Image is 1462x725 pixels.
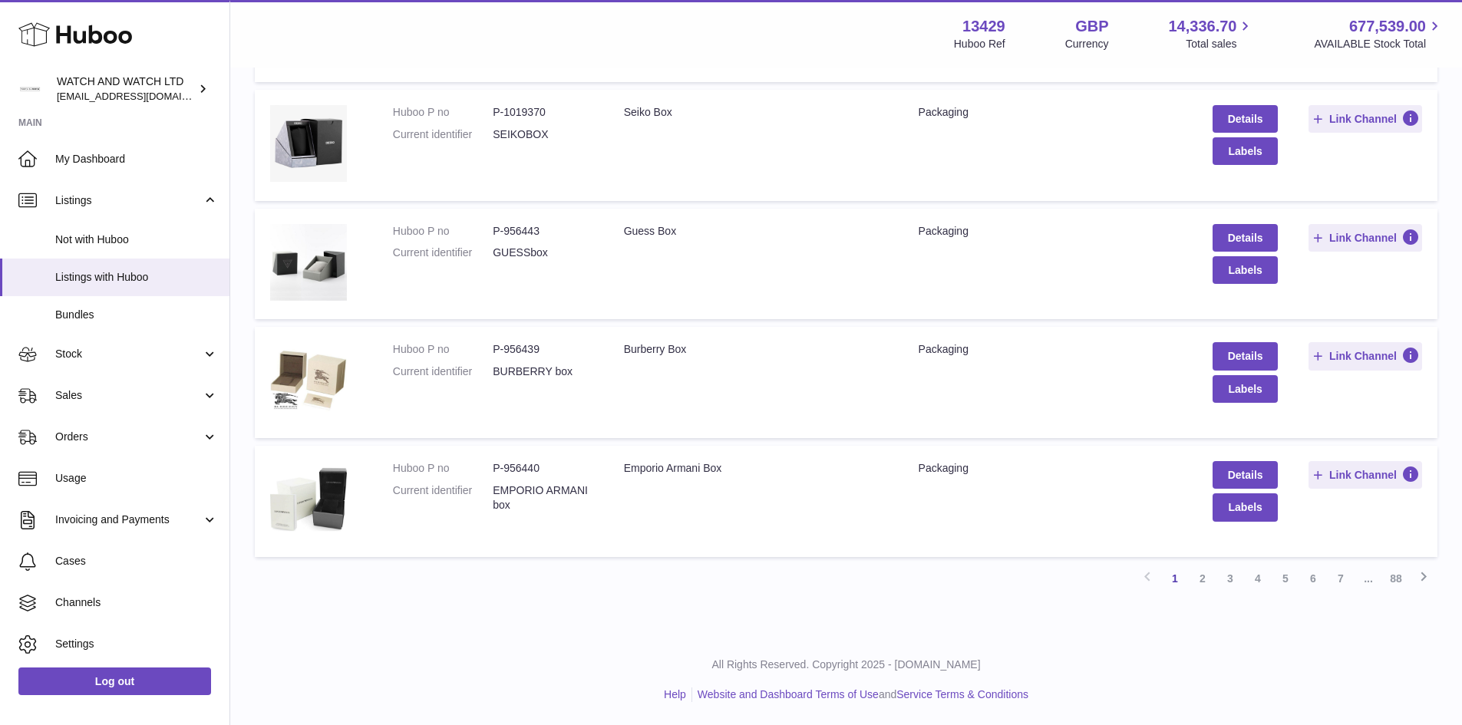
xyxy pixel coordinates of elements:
a: 677,539.00 AVAILABLE Stock Total [1314,16,1444,51]
img: Burberry Box [270,342,347,419]
dt: Huboo P no [393,224,493,239]
dd: P-956443 [493,224,592,239]
span: Listings [55,193,202,208]
img: Guess Box [270,224,347,301]
span: Usage [55,471,218,486]
a: 6 [1299,565,1327,592]
li: and [692,687,1028,702]
a: 7 [1327,565,1355,592]
span: ... [1355,565,1382,592]
dd: SEIKOBOX [493,127,592,142]
span: AVAILABLE Stock Total [1314,37,1444,51]
span: Link Channel [1329,349,1397,363]
dd: P-1019370 [493,105,592,120]
div: Huboo Ref [954,37,1005,51]
button: Labels [1213,256,1278,284]
dd: P-956440 [493,461,592,476]
div: packaging [919,342,1183,357]
span: 677,539.00 [1349,16,1426,37]
button: Link Channel [1309,105,1422,133]
div: packaging [919,224,1183,239]
span: [EMAIL_ADDRESS][DOMAIN_NAME] [57,90,226,102]
div: Currency [1065,37,1109,51]
a: 2 [1189,565,1216,592]
a: Details [1213,224,1278,252]
p: All Rights Reserved. Copyright 2025 - [DOMAIN_NAME] [243,657,1450,672]
a: Details [1213,461,1278,489]
dt: Current identifier [393,127,493,142]
dd: BURBERRY box [493,364,592,379]
dt: Current identifier [393,246,493,260]
span: Bundles [55,308,218,322]
img: Seiko Box [270,105,347,182]
span: Cases [55,554,218,568]
span: Invoicing and Payments [55,512,202,527]
a: 3 [1216,565,1244,592]
dt: Huboo P no [393,105,493,120]
strong: GBP [1075,16,1108,37]
a: Log out [18,667,211,695]
div: Guess Box [624,224,888,239]
a: Details [1213,105,1278,133]
span: Link Channel [1329,231,1397,245]
div: packaging [919,105,1183,120]
button: Link Channel [1309,461,1422,489]
span: Stock [55,347,202,361]
dt: Huboo P no [393,342,493,357]
dt: Current identifier [393,364,493,379]
dd: P-956439 [493,342,592,357]
dt: Current identifier [393,483,493,512]
div: packaging [919,461,1183,476]
span: Not with Huboo [55,232,218,247]
button: Labels [1213,375,1278,403]
a: 1 [1161,565,1189,592]
button: Link Channel [1309,342,1422,370]
dd: GUESSbox [493,246,592,260]
button: Link Channel [1309,224,1422,252]
a: Details [1213,342,1278,370]
a: 5 [1272,565,1299,592]
span: Channels [55,595,218,610]
div: Emporio Armani Box [624,461,888,476]
dt: Huboo P no [393,461,493,476]
span: 14,336.70 [1168,16,1236,37]
span: Link Channel [1329,112,1397,126]
dd: EMPORIO ARMANIbox [493,483,592,512]
div: WATCH AND WATCH LTD [57,74,195,104]
button: Labels [1213,137,1278,165]
span: Orders [55,430,202,444]
span: Settings [55,637,218,651]
img: internalAdmin-13429@internal.huboo.com [18,77,41,101]
span: Sales [55,388,202,403]
img: Emporio Armani Box [270,461,347,538]
a: Website and Dashboard Terms of Use [698,688,879,700]
strong: 13429 [962,16,1005,37]
div: Burberry Box [624,342,888,357]
button: Labels [1213,493,1278,521]
a: 14,336.70 Total sales [1168,16,1254,51]
a: 88 [1382,565,1410,592]
div: Seiko Box [624,105,888,120]
a: 4 [1244,565,1272,592]
span: My Dashboard [55,152,218,166]
a: Service Terms & Conditions [896,688,1028,700]
a: Help [664,688,686,700]
span: Link Channel [1329,468,1397,482]
span: Listings with Huboo [55,270,218,285]
span: Total sales [1186,37,1254,51]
